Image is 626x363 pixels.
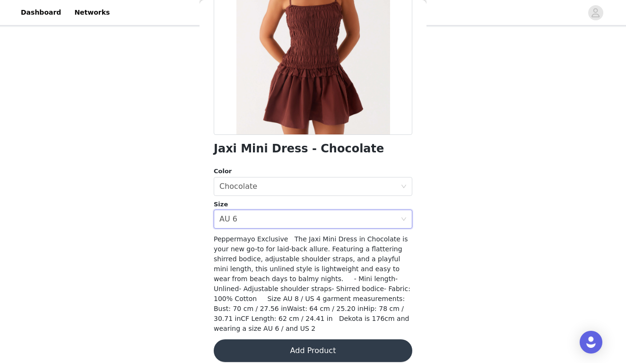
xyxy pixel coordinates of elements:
h1: Jaxi Mini Dress - Chocolate [214,142,384,155]
div: Open Intercom Messenger [580,331,602,354]
a: Dashboard [15,2,67,23]
div: Color [214,167,412,176]
div: AU 6 [219,210,237,228]
div: Chocolate [219,177,257,195]
a: Networks [69,2,115,23]
button: Add Product [214,339,412,362]
div: avatar [591,5,600,20]
div: Size [214,200,412,209]
span: Peppermayo Exclusive The Jaxi Mini Dress in Chocolate is your new go-to for laid-back allure. Fea... [214,235,410,332]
